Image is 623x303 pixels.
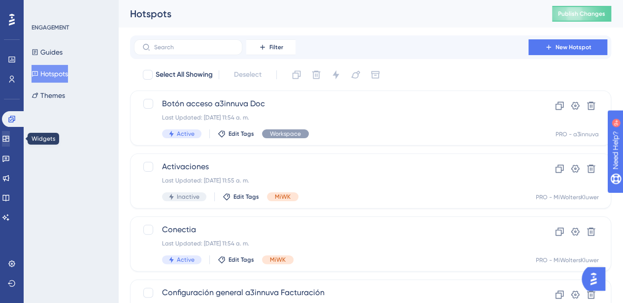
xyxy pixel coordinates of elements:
[162,98,500,110] span: Botón acceso a3innuva Doc
[558,10,605,18] span: Publish Changes
[225,66,270,84] button: Deselect
[229,130,254,138] span: Edit Tags
[32,24,69,31] div: ENGAGEMENT
[229,256,254,264] span: Edit Tags
[552,6,611,22] button: Publish Changes
[556,43,591,51] span: New Hotspot
[223,193,259,201] button: Edit Tags
[234,69,262,81] span: Deselect
[130,7,527,21] div: Hotspots
[528,39,607,55] button: New Hotspot
[32,65,68,83] button: Hotspots
[162,287,500,299] span: Configuración general a3innuva Facturación
[582,264,611,294] iframe: UserGuiding AI Assistant Launcher
[556,130,599,138] div: PRO - a3innuva
[218,256,254,264] button: Edit Tags
[154,44,234,51] input: Search
[269,43,283,51] span: Filter
[162,114,500,121] div: Last Updated: [DATE] 11:54 a. m.
[162,240,500,247] div: Last Updated: [DATE] 11:54 a. m.
[246,39,295,55] button: Filter
[177,193,199,201] span: Inactive
[23,2,62,14] span: Need Help?
[32,87,65,104] button: Themes
[32,43,63,61] button: Guides
[270,256,286,264] span: MiWK
[270,130,301,138] span: Workspace
[162,224,500,236] span: Conectia
[275,193,291,201] span: MiWK
[156,69,213,81] span: Select All Showing
[67,5,73,13] div: 9+
[162,161,500,173] span: Activaciones
[218,130,254,138] button: Edit Tags
[233,193,259,201] span: Edit Tags
[536,256,599,264] div: PRO - MiWoltersKluwer
[177,130,195,138] span: Active
[162,177,500,184] div: Last Updated: [DATE] 11:55 a. m.
[177,256,195,264] span: Active
[536,193,599,201] div: PRO - MiWoltersKluwer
